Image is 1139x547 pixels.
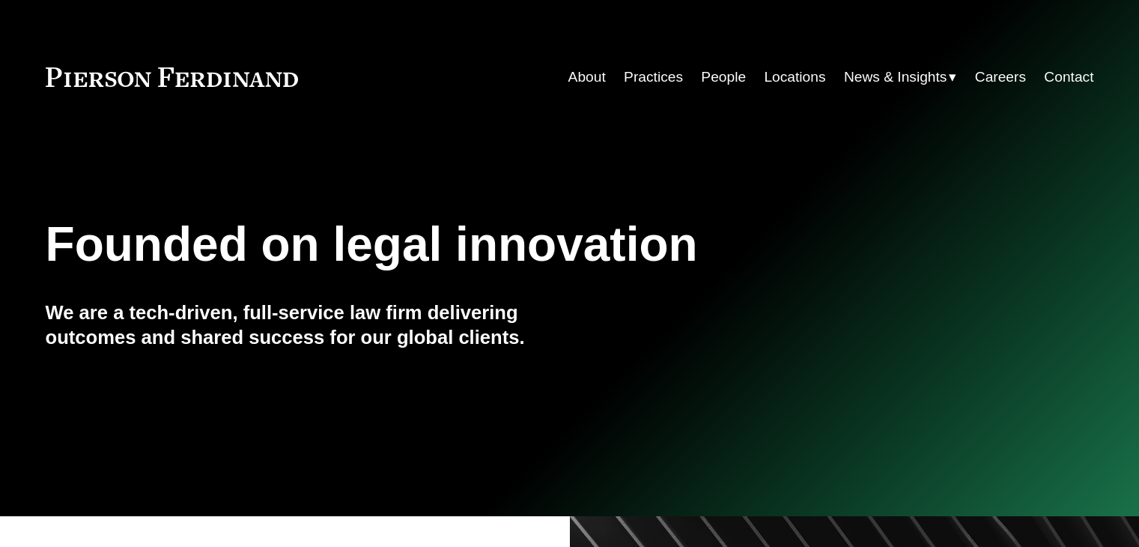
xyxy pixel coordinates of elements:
a: About [568,63,606,91]
span: News & Insights [844,64,947,91]
a: folder dropdown [844,63,957,91]
h1: Founded on legal innovation [46,217,920,272]
a: Careers [975,63,1026,91]
a: Practices [624,63,683,91]
h4: We are a tech-driven, full-service law firm delivering outcomes and shared success for our global... [46,300,570,349]
a: Contact [1044,63,1093,91]
a: Locations [764,63,825,91]
a: People [701,63,746,91]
